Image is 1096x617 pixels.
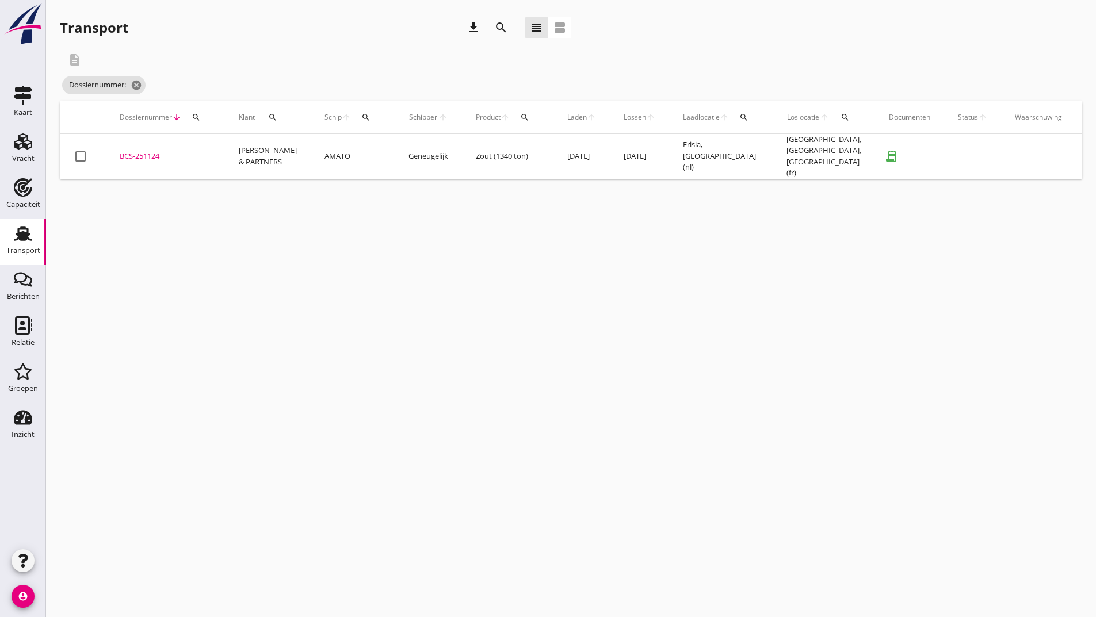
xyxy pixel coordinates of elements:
span: Loslocatie [786,112,820,122]
i: search [520,113,529,122]
td: [DATE] [553,134,610,179]
td: [DATE] [610,134,669,179]
div: Inzicht [12,431,35,438]
div: Transport [6,247,40,254]
td: Geneugelijk [395,134,462,179]
td: Zout (1340 ton) [462,134,553,179]
td: Frisia, [GEOGRAPHIC_DATA] (nl) [669,134,773,179]
i: arrow_upward [720,113,729,122]
div: Waarschuwing [1015,112,1062,122]
i: arrow_upward [342,113,351,122]
i: arrow_downward [172,113,181,122]
div: Transport [60,18,128,37]
i: arrow_upward [438,113,448,122]
i: search [361,113,371,122]
i: cancel [131,79,142,91]
span: Schipper [408,112,438,122]
span: Dossiernummer [120,112,172,122]
div: BCS-251124 [120,151,211,162]
i: view_agenda [553,21,567,35]
i: download [467,21,480,35]
span: Schip [324,112,342,122]
div: Relatie [12,339,35,346]
span: Product [476,112,501,122]
div: Groepen [8,385,38,392]
span: Laden [567,112,587,122]
div: Klant [239,104,297,131]
i: arrow_upward [587,113,596,122]
div: Documenten [889,112,930,122]
i: receipt_long [880,145,903,168]
span: Status [958,112,978,122]
i: view_headline [529,21,543,35]
i: arrow_upward [646,113,655,122]
i: arrow_upward [978,113,987,122]
i: search [841,113,850,122]
i: search [268,113,277,122]
span: Dossiernummer: [62,76,146,94]
span: Lossen [624,112,646,122]
div: Capaciteit [6,201,40,208]
i: search [739,113,749,122]
div: Berichten [7,293,40,300]
i: arrow_upward [820,113,830,122]
div: Vracht [12,155,35,162]
i: search [494,21,508,35]
span: Laadlocatie [683,112,720,122]
i: search [192,113,201,122]
td: AMATO [311,134,395,179]
img: logo-small.a267ee39.svg [2,3,44,45]
i: account_circle [12,585,35,608]
td: [PERSON_NAME] & PARTNERS [225,134,311,179]
div: Kaart [14,109,32,116]
td: [GEOGRAPHIC_DATA], [GEOGRAPHIC_DATA], [GEOGRAPHIC_DATA] (fr) [773,134,875,179]
i: arrow_upward [501,113,510,122]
